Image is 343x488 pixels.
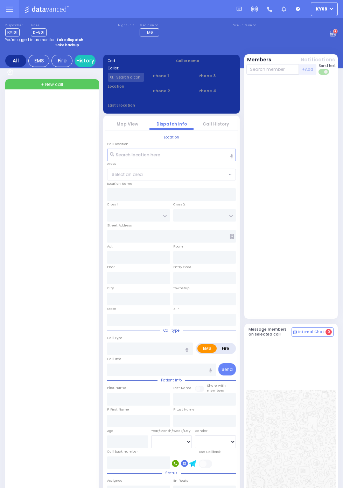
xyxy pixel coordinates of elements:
[318,63,336,68] span: Send text
[108,66,167,71] label: Caller:
[117,121,138,127] a: Map View
[293,331,297,334] img: comment-alt.png
[157,378,185,383] span: Patient info
[318,68,330,75] label: Turn off text
[173,407,195,412] label: P Last Name
[5,23,23,28] label: Dispatcher
[108,73,145,82] input: Search a contact
[173,386,191,391] label: Last Name
[216,344,235,353] label: Fire
[107,244,113,249] label: Apt
[75,55,96,67] a: History
[298,330,324,334] span: Internal Chat
[107,357,121,361] label: Call Info
[24,5,71,14] img: Logo
[108,84,145,89] label: Location
[199,449,220,454] label: Use Callback
[108,58,167,63] label: Cad:
[162,470,181,476] span: Status
[41,81,63,88] span: + New call
[176,58,236,63] label: Caller name
[160,135,183,140] span: Location
[151,428,192,433] div: Year/Month/Week/Day
[246,64,299,75] input: Search member
[112,171,143,178] span: Select an area
[173,286,189,291] label: Township
[153,88,190,94] span: Phone 2
[203,121,229,127] a: Call History
[247,56,271,63] button: Members
[107,149,236,161] input: Search location here
[107,142,128,147] label: Call Location
[55,42,79,48] strong: Take backup
[107,428,113,433] label: Age
[5,28,20,36] span: KY101
[107,335,122,340] label: Call Type
[173,202,185,207] label: Cross 2
[198,88,235,94] span: Phone 4
[197,344,217,353] label: EMS
[237,7,242,12] img: message.svg
[311,2,338,16] button: ky68
[107,181,132,186] label: Location Name
[31,23,47,28] label: Lines
[198,73,235,79] span: Phone 3
[207,383,226,388] small: Share with
[156,121,187,127] a: Dispatch info
[107,202,118,207] label: Cross 1
[248,327,292,336] h5: Message members on selected call
[325,329,332,335] span: 0
[232,23,259,28] label: Fire units on call
[107,449,138,454] label: Call back number
[28,55,49,67] div: EMS
[31,28,47,36] span: D-801
[5,37,55,42] span: You're logged in as monitor.
[292,327,334,337] button: Internal Chat 0
[218,363,236,375] button: Send
[160,328,183,333] span: Call type
[173,244,183,249] label: Room
[107,161,117,166] label: Areas
[195,428,208,433] label: Gender
[5,55,26,67] div: All
[118,23,134,28] label: Night unit
[316,6,327,12] span: ky68
[107,478,122,483] label: Assigned
[56,37,83,42] strong: Take dispatch
[173,306,178,311] label: ZIP
[301,56,335,63] button: Notifications
[230,234,234,239] span: Other building occupants
[140,23,161,28] label: Medic on call
[108,103,172,108] label: Last 3 location
[51,55,72,67] div: Fire
[107,223,132,228] label: Street Address
[173,478,189,483] label: En Route
[107,265,115,270] label: Floor
[107,407,129,412] label: P First Name
[107,385,126,390] label: First Name
[107,286,114,291] label: City
[207,388,224,393] span: members
[153,73,190,79] span: Phone 1
[147,29,153,35] span: M6
[173,265,191,270] label: Entry Code
[107,306,116,311] label: State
